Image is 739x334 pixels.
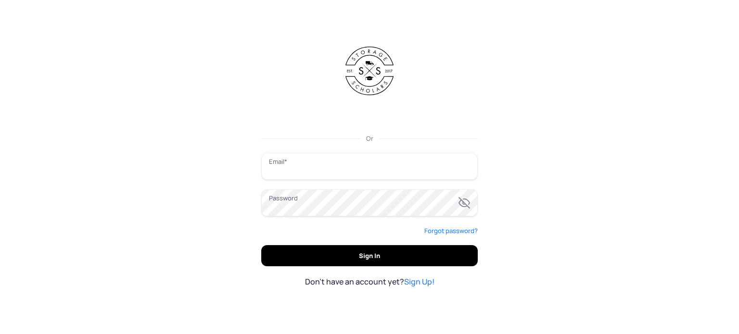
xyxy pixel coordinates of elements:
button: Sign In [261,245,478,266]
iframe: Sign in with Google Button [319,104,421,125]
a: Forgot password? [424,226,478,235]
span: Forgot password? [424,226,478,235]
div: Or [261,134,478,143]
a: Sign Up! [404,276,434,287]
span: Don't have an account yet? [305,276,434,287]
span: Sign In [273,245,466,266]
img: Storage Scholars Logo Black [345,47,394,95]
